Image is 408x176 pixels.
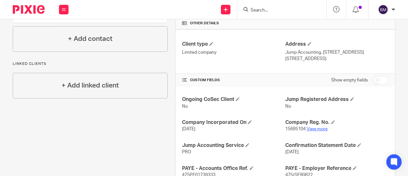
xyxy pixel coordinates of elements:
span: Other details [190,21,219,26]
h4: Jump Accounting Service [182,142,285,149]
h4: Company Reg. No. [285,119,389,126]
h4: Ongoing CoSec Client [182,96,285,103]
h4: Client type [182,41,285,48]
span: 15695104 [285,127,306,131]
img: Pixie [13,5,45,14]
p: Limited company [182,49,285,56]
h4: + Add linked client [62,80,119,90]
p: Jump Accounting, [STREET_ADDRESS] [285,49,389,56]
a: View more [307,127,328,131]
label: Show empty fields [331,77,368,83]
p: [STREET_ADDRESS] [285,56,389,62]
img: svg%3E [378,4,388,15]
span: No [182,104,188,109]
p: Linked clients [13,61,168,66]
span: [DATE] [285,150,299,154]
h4: Jump Registered Address [285,96,389,103]
h4: Address [285,41,389,48]
h4: + Add contact [68,34,113,44]
span: No [285,104,291,109]
h4: PAYE - Employer Reference [285,165,389,172]
h4: CUSTOM FIELDS [182,78,285,83]
input: Search [250,8,307,13]
span: PRO [182,150,191,154]
span: [DATE] [182,127,195,131]
h4: Confirmation Statement Date [285,142,389,149]
h4: PAYE - Accounts Office Ref. [182,165,285,172]
h4: Company Incorporated On [182,119,285,126]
